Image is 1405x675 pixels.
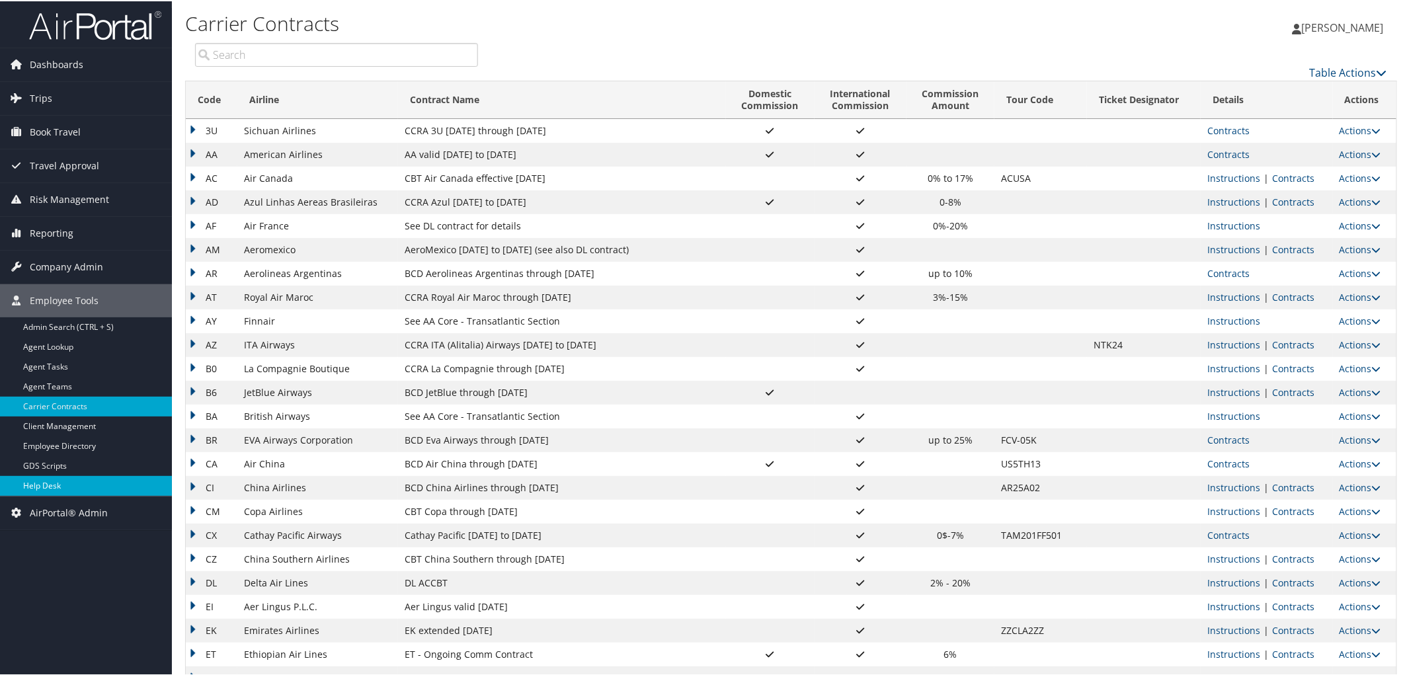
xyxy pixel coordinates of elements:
span: Reporting [30,216,73,249]
span: | [1260,242,1272,255]
td: AM [186,237,237,260]
td: CZ [186,546,237,570]
td: AR25A02 [994,475,1087,498]
a: View Contracts [1272,599,1314,612]
a: Actions [1340,171,1381,183]
a: View Contracts [1272,504,1314,516]
a: View Contracts [1272,575,1314,588]
span: Trips [30,81,52,114]
td: See AA Core - Transatlantic Section [398,403,726,427]
input: Search [195,42,478,65]
span: Employee Tools [30,283,99,316]
td: Aer Lingus valid [DATE] [398,594,726,617]
a: View Ticketing Instructions [1207,647,1260,659]
td: 0-8% [906,189,995,213]
a: View Contracts [1207,528,1250,540]
td: ACUSA [994,165,1087,189]
span: | [1260,171,1272,183]
td: Azul Linhas Aereas Brasileiras [237,189,398,213]
th: Airline: activate to sort column ascending [237,80,398,118]
td: DL ACCBT [398,570,726,594]
a: Actions [1340,409,1381,421]
td: BCD Eva Airways through [DATE] [398,427,726,451]
td: Air China [237,451,398,475]
a: Actions [1340,194,1381,207]
td: Ethiopian Air Lines [237,641,398,665]
a: Actions [1340,551,1381,564]
td: Aeromexico [237,237,398,260]
td: CI [186,475,237,498]
td: BCD Air China through [DATE] [398,451,726,475]
td: AC [186,165,237,189]
th: Tour Code: activate to sort column ascending [994,80,1087,118]
span: Risk Management [30,182,109,215]
th: CommissionAmount: activate to sort column ascending [906,80,995,118]
a: View Ticketing Instructions [1207,504,1260,516]
a: Actions [1340,313,1381,326]
td: BCD JetBlue through [DATE] [398,379,726,403]
a: View Contracts [1207,456,1250,469]
a: Actions [1340,218,1381,231]
td: 2% - 20% [906,570,995,594]
td: up to 10% [906,260,995,284]
a: View Contracts [1272,480,1314,493]
a: [PERSON_NAME] [1293,7,1397,46]
td: British Airways [237,403,398,427]
a: View Contracts [1272,194,1314,207]
a: View Contracts [1207,432,1250,445]
span: Dashboards [30,47,83,80]
span: | [1260,337,1272,350]
td: US5TH13 [994,451,1087,475]
a: View Ticketing Instructions [1207,313,1260,326]
a: Actions [1340,147,1381,159]
td: CCRA ITA (Alitalia) Airways [DATE] to [DATE] [398,332,726,356]
td: 3%-15% [906,284,995,308]
a: View Ticketing Instructions [1207,551,1260,564]
td: China Southern Airlines [237,546,398,570]
a: Actions [1340,242,1381,255]
a: Actions [1340,290,1381,302]
a: View Contracts [1207,266,1250,278]
a: View Contracts [1272,171,1314,183]
td: Royal Air Maroc [237,284,398,308]
td: 0% to 17% [906,165,995,189]
td: China Airlines [237,475,398,498]
th: Details: activate to sort column ascending [1201,80,1332,118]
td: BCD China Airlines through [DATE] [398,475,726,498]
td: CBT China Southern through [DATE] [398,546,726,570]
th: Ticket Designator: activate to sort column ascending [1087,80,1201,118]
td: Delta Air Lines [237,570,398,594]
a: View Ticketing Instructions [1207,290,1260,302]
td: B0 [186,356,237,379]
th: InternationalCommission: activate to sort column ascending [815,80,906,118]
span: | [1260,194,1272,207]
span: | [1260,647,1272,659]
td: EK [186,617,237,641]
td: ITA Airways [237,332,398,356]
a: View Contracts [1272,551,1314,564]
td: CM [186,498,237,522]
a: View Ticketing Instructions [1207,575,1260,588]
a: View Contracts [1272,242,1314,255]
a: Actions [1340,337,1381,350]
td: Aerolineas Argentinas [237,260,398,284]
td: AR [186,260,237,284]
td: CX [186,522,237,546]
span: | [1260,361,1272,374]
a: View Ticketing Instructions [1207,385,1260,397]
a: Actions [1340,528,1381,540]
a: View Contracts [1272,337,1314,350]
a: Actions [1340,575,1381,588]
td: ET - Ongoing Comm Contract [398,641,726,665]
td: CBT Copa through [DATE] [398,498,726,522]
td: AD [186,189,237,213]
td: Emirates Airlines [237,617,398,641]
a: View Ticketing Instructions [1207,409,1260,421]
td: EK extended [DATE] [398,617,726,641]
a: Actions [1340,456,1381,469]
a: View Ticketing Instructions [1207,623,1260,635]
a: View Ticketing Instructions [1207,337,1260,350]
td: La Compagnie Boutique [237,356,398,379]
td: CA [186,451,237,475]
td: FCV-05K [994,427,1087,451]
